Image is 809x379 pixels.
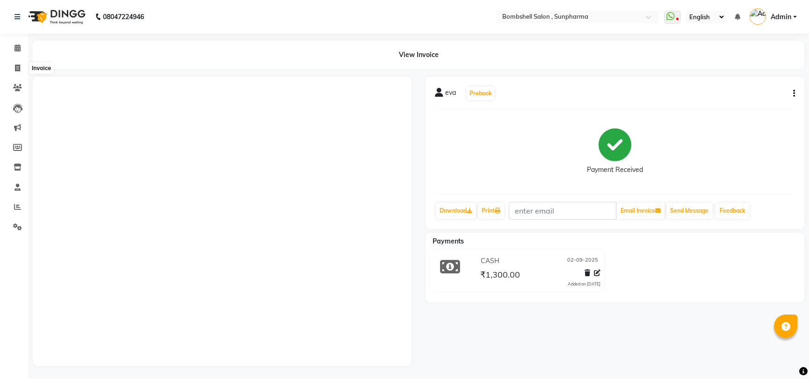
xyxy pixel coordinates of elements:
span: ₹1,300.00 [480,269,520,282]
span: eva [445,88,456,101]
a: Feedback [716,203,749,219]
div: Invoice [29,63,53,74]
a: Download [436,203,476,219]
a: Print [478,203,504,219]
b: 08047224946 [103,4,144,30]
button: Send Message [666,203,712,219]
span: 02-09-2025 [567,256,598,266]
img: logo [24,4,88,30]
div: View Invoice [33,41,804,69]
div: Payment Received [587,165,643,175]
button: Email Invoice [617,203,665,219]
div: Added on [DATE] [568,281,600,287]
span: Payments [433,237,464,245]
span: Admin [771,12,791,22]
input: enter email [509,202,616,220]
img: Admin [750,8,766,25]
button: Prebook [467,87,494,100]
span: CASH [481,256,499,266]
iframe: chat widget [770,342,800,370]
